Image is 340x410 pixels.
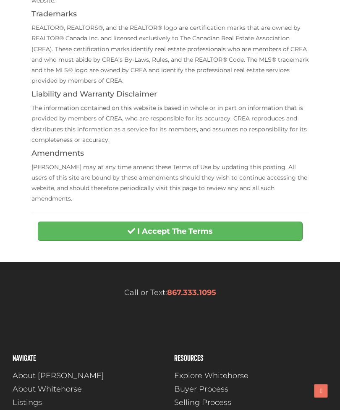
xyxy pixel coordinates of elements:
span: Selling Process [174,397,231,408]
a: Listings [13,397,166,408]
p: The information contained on this website is based in whole or in part on information that is pro... [31,103,309,145]
p: Call or Text: [13,287,327,298]
span: Buyer Process [174,384,228,395]
p: [PERSON_NAME] may at any time amend these Terms of Use by updating this posting. All users of thi... [31,162,309,204]
a: About Whitehorse [13,384,166,395]
strong: I Accept The Terms [137,227,213,236]
span: About [PERSON_NAME] [13,370,104,381]
p: REALTOR®, REALTORS®, and the REALTOR® logo are certification marks that are owned by REALTOR® Can... [31,23,309,86]
h4: Amendments [31,149,309,158]
h4: Navigate [13,353,166,362]
a: Explore Whitehorse [174,370,327,381]
h4: Liability and Warranty Disclaimer [31,90,309,99]
a: Buyer Process [174,384,327,395]
h4: Resources [174,353,327,362]
span: Explore Whitehorse [174,370,248,381]
a: 867.333.1095 [167,288,216,297]
a: About [PERSON_NAME] [13,370,166,381]
span: About Whitehorse [13,384,82,395]
span: Listings [13,397,42,408]
h4: Trademarks [31,10,309,18]
button: I Accept The Terms [38,222,303,241]
a: Selling Process [174,397,327,408]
